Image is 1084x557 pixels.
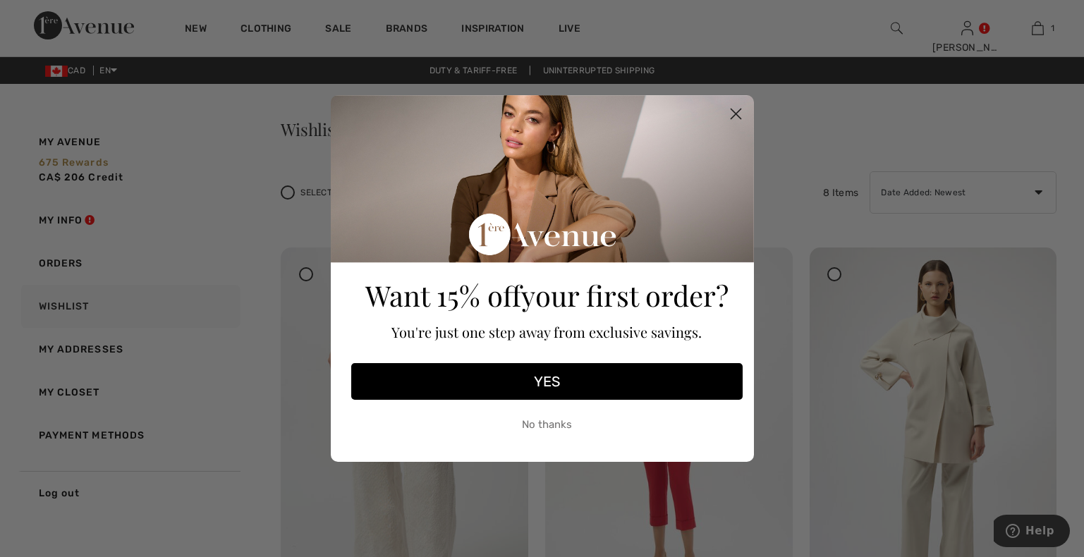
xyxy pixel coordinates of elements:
span: Want 15% off [365,276,521,314]
button: No thanks [351,407,743,442]
span: your first order? [521,276,729,314]
button: Close dialog [724,102,748,126]
button: YES [351,363,743,400]
span: Help [32,10,61,23]
span: You're just one step away from exclusive savings. [391,322,702,341]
